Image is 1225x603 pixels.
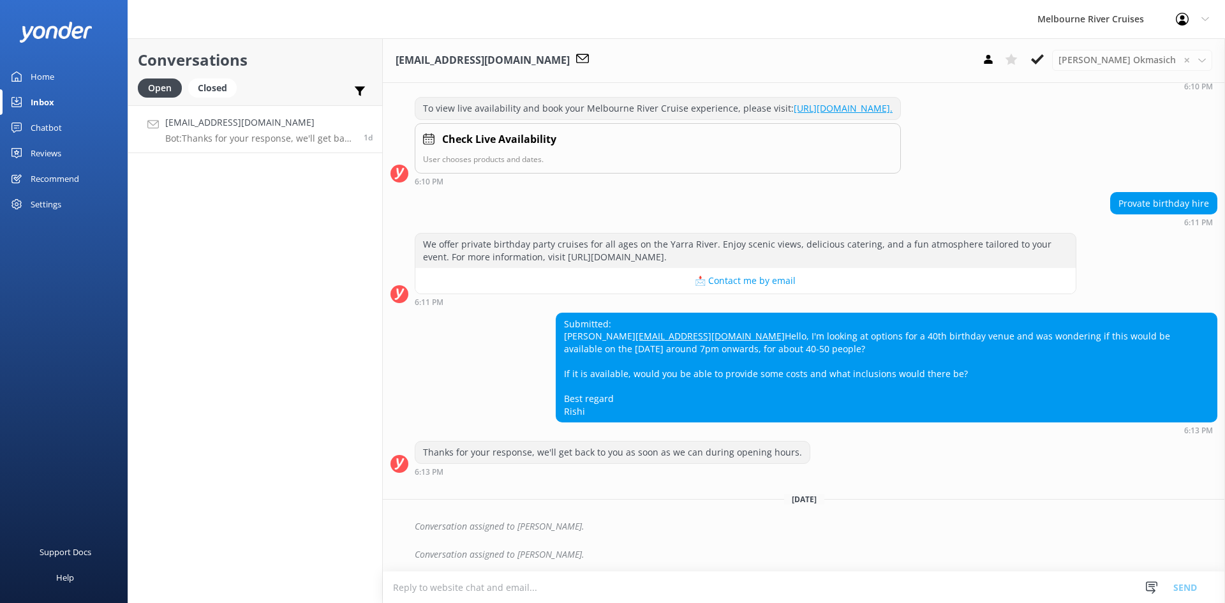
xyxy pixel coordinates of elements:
[138,80,188,94] a: Open
[31,64,54,89] div: Home
[138,78,182,98] div: Open
[556,313,1217,422] div: Submitted: [PERSON_NAME] Hello, I'm looking at options for a 40th birthday venue and was wonderin...
[415,297,1076,306] div: Sep 06 2025 06:11pm (UTC +10:00) Australia/Sydney
[442,131,556,148] h4: Check Live Availability
[31,140,61,166] div: Reviews
[1184,219,1213,227] strong: 6:11 PM
[415,544,1217,565] div: Conversation assigned to [PERSON_NAME].
[138,48,373,72] h2: Conversations
[415,177,901,186] div: Sep 06 2025 06:10pm (UTC +10:00) Australia/Sydney
[794,102,893,114] a: [URL][DOMAIN_NAME].
[415,516,1217,537] div: Conversation assigned to [PERSON_NAME].
[423,153,893,165] p: User chooses products and dates.
[784,494,824,505] span: [DATE]
[31,89,54,115] div: Inbox
[1184,427,1213,435] strong: 6:13 PM
[1111,193,1217,214] div: Provate birthday hire
[128,105,382,153] a: [EMAIL_ADDRESS][DOMAIN_NAME]Bot:Thanks for your response, we'll get back to you as soon as we can...
[556,426,1217,435] div: Sep 06 2025 06:13pm (UTC +10:00) Australia/Sydney
[415,234,1076,267] div: We offer private birthday party cruises for all ages on the Yarra River. Enjoy scenic views, deli...
[1184,83,1213,91] strong: 6:10 PM
[188,78,237,98] div: Closed
[40,539,91,565] div: Support Docs
[19,22,93,43] img: yonder-white-logo.png
[415,268,1076,294] button: 📩 Contact me by email
[188,80,243,94] a: Closed
[1110,218,1217,227] div: Sep 06 2025 06:11pm (UTC +10:00) Australia/Sydney
[415,468,443,476] strong: 6:13 PM
[415,299,443,306] strong: 6:11 PM
[31,166,79,191] div: Recommend
[415,178,443,186] strong: 6:10 PM
[165,133,354,144] p: Bot: Thanks for your response, we'll get back to you as soon as we can during opening hours.
[415,98,900,119] div: To view live availability and book your Melbourne River Cruise experience, please visit:
[635,330,785,342] a: [EMAIL_ADDRESS][DOMAIN_NAME]
[415,467,810,476] div: Sep 06 2025 06:13pm (UTC +10:00) Australia/Sydney
[1126,82,1217,91] div: Sep 06 2025 06:10pm (UTC +10:00) Australia/Sydney
[390,516,1217,537] div: 2025-09-08T03:20:45.239
[165,115,354,130] h4: [EMAIL_ADDRESS][DOMAIN_NAME]
[396,52,570,69] h3: [EMAIL_ADDRESS][DOMAIN_NAME]
[364,132,373,143] span: Sep 06 2025 06:13pm (UTC +10:00) Australia/Sydney
[390,544,1217,565] div: 2025-09-08T03:27:38.258
[31,191,61,217] div: Settings
[415,442,810,463] div: Thanks for your response, we'll get back to you as soon as we can during opening hours.
[56,565,74,590] div: Help
[31,115,62,140] div: Chatbot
